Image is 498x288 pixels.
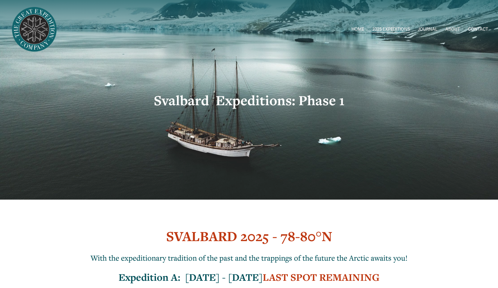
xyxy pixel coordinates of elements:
[351,25,364,34] a: HOME
[154,91,345,109] strong: Svalbard Expeditions: Phase 1
[91,253,407,263] span: With the expeditionary tradition of the past and the trappings of the future the Arctic awaits you!
[166,227,332,245] strong: SVALBARD 2025 - 78-80°N
[119,271,263,284] strong: Expedition A: [DATE] - [DATE]
[372,25,410,34] a: folder dropdown
[10,5,59,54] img: Arctic Expeditions
[445,25,460,34] a: ABOUT
[263,271,380,284] strong: LAST SPOT REMAINING
[372,26,410,33] span: 2025 EXPEDITIONS
[418,25,438,34] a: JOURNAL
[468,25,488,34] a: CONTACT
